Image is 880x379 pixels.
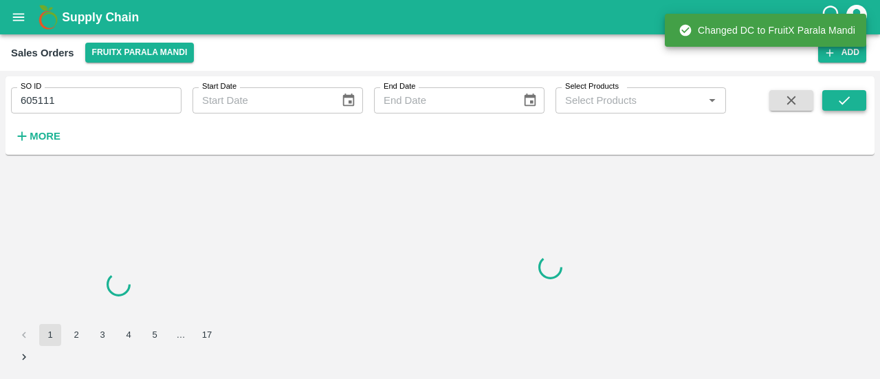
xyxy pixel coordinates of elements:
button: Add [818,43,866,63]
div: account of current user [844,3,869,32]
div: … [170,329,192,342]
img: logo [34,3,62,31]
input: Select Products [560,91,699,109]
label: Select Products [565,81,619,92]
button: More [11,124,64,148]
button: open drawer [3,1,34,33]
button: Go to page 3 [91,324,113,346]
div: Changed DC to FruitX Parala Mandi [679,18,855,43]
a: Supply Chain [62,8,820,27]
button: page 1 [39,324,61,346]
button: Choose date [335,87,362,113]
strong: More [30,131,60,142]
button: Go to next page [13,346,35,368]
button: Select DC [85,43,195,63]
div: customer-support [820,5,844,30]
input: Enter SO ID [11,87,181,113]
button: Choose date [517,87,543,113]
button: Go to page 5 [144,324,166,346]
button: Go to page 2 [65,324,87,346]
label: Start Date [202,81,236,92]
div: Sales Orders [11,44,74,62]
button: Go to page 17 [196,324,218,346]
input: End Date [374,87,511,113]
nav: pagination navigation [11,324,225,368]
label: SO ID [21,81,41,92]
button: Open [703,91,721,109]
button: Go to page 4 [118,324,140,346]
input: Start Date [192,87,330,113]
b: Supply Chain [62,10,139,24]
label: End Date [384,81,415,92]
